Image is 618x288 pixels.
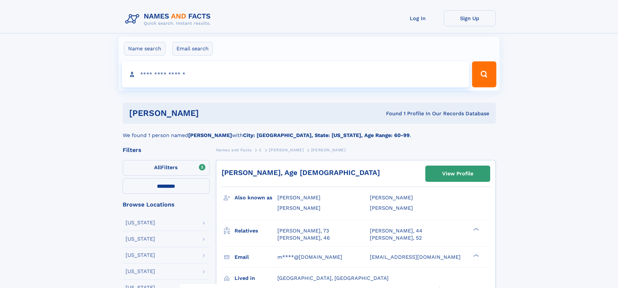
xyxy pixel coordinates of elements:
button: Search Button [472,61,496,87]
div: [US_STATE] [126,253,155,258]
div: View Profile [442,166,473,181]
b: City: [GEOGRAPHIC_DATA], State: [US_STATE], Age Range: 60-99 [243,132,410,138]
span: [PERSON_NAME] [277,194,321,201]
a: [PERSON_NAME] [269,146,304,154]
a: [PERSON_NAME], 73 [277,227,329,234]
a: [PERSON_NAME], 46 [277,234,330,242]
a: [PERSON_NAME], Age [DEMOGRAPHIC_DATA] [222,169,380,177]
span: [PERSON_NAME] [277,205,321,211]
div: [US_STATE] [126,220,155,225]
h3: Relatives [235,225,277,236]
span: [PERSON_NAME] [311,148,346,152]
span: [PERSON_NAME] [269,148,304,152]
div: [US_STATE] [126,236,155,242]
span: [PERSON_NAME] [370,205,413,211]
a: [PERSON_NAME], 44 [370,227,422,234]
a: Log In [392,10,444,26]
div: [US_STATE] [126,269,155,274]
a: Names and Facts [216,146,252,154]
div: Found 1 Profile In Our Records Database [292,110,489,117]
div: ❯ [472,253,479,257]
span: All [154,164,161,170]
h3: Also known as [235,192,277,203]
span: C [259,148,262,152]
img: Logo Names and Facts [123,10,216,28]
span: [EMAIL_ADDRESS][DOMAIN_NAME] [370,254,461,260]
div: We found 1 person named with . [123,124,496,139]
b: [PERSON_NAME] [188,132,232,138]
a: [PERSON_NAME], 52 [370,234,422,242]
div: ❯ [472,227,479,231]
label: Name search [124,42,165,56]
h3: Email [235,252,277,263]
span: [PERSON_NAME] [370,194,413,201]
div: Browse Locations [123,202,210,207]
label: Filters [123,160,210,176]
div: Filters [123,147,210,153]
a: View Profile [426,166,490,182]
h1: [PERSON_NAME] [129,109,293,117]
h3: Lived in [235,273,277,284]
label: Email search [172,42,213,56]
a: Sign Up [444,10,496,26]
span: [GEOGRAPHIC_DATA], [GEOGRAPHIC_DATA] [277,275,389,281]
input: search input [122,61,469,87]
a: C [259,146,262,154]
